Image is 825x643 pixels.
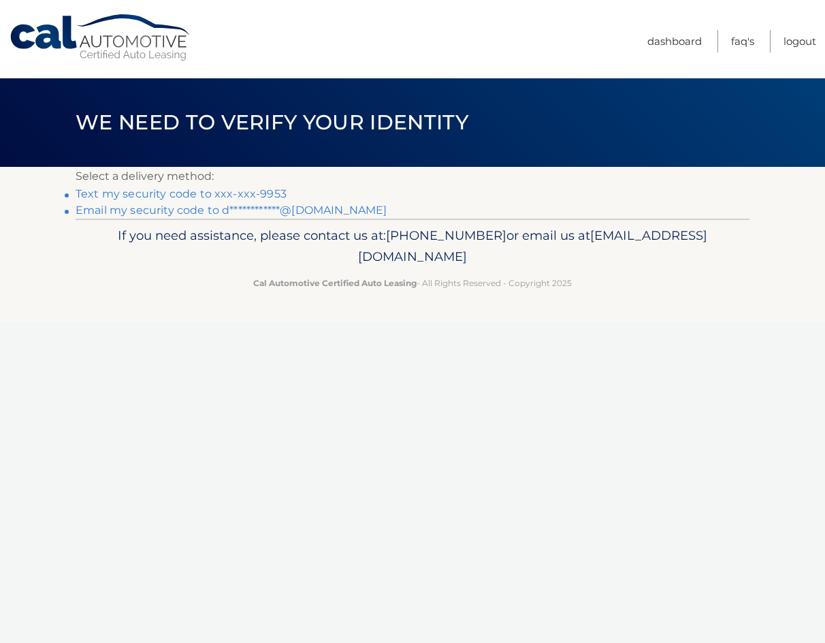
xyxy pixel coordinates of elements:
[253,278,417,288] strong: Cal Automotive Certified Auto Leasing
[76,167,749,186] p: Select a delivery method:
[783,30,816,52] a: Logout
[731,30,754,52] a: FAQ's
[9,14,193,62] a: Cal Automotive
[647,30,702,52] a: Dashboard
[386,228,506,243] span: [PHONE_NUMBER]
[76,187,287,200] a: Text my security code to xxx-xxx-9953
[76,110,468,135] span: We need to verify your identity
[84,225,741,268] p: If you need assistance, please contact us at: or email us at
[84,276,741,290] p: - All Rights Reserved - Copyright 2025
